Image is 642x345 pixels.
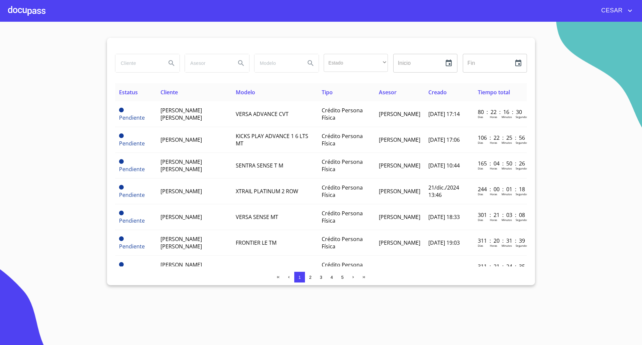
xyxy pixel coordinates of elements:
span: Tiempo total [478,89,510,96]
span: Crédito Persona Física [322,235,363,250]
p: Segundos [516,141,528,144]
p: Horas [490,218,497,222]
span: Pendiente [119,262,124,267]
p: Dias [478,218,483,222]
span: VERSA SENSE MT [236,213,278,221]
span: Crédito Persona Física [322,261,363,276]
p: Dias [478,166,483,170]
input: search [115,54,161,72]
span: KICKS PLAY ADVANCE 1 6 LTS MT [236,132,308,147]
span: 21/dic./2024 13:46 [428,184,459,199]
span: Pendiente [119,114,145,121]
span: Crédito Persona Física [322,132,363,147]
span: Crédito Persona Física [322,184,363,199]
span: [DATE] 18:33 [428,213,460,221]
span: 5 [341,275,343,280]
span: Pendiente [119,185,124,190]
p: Horas [490,141,497,144]
span: Creado [428,89,447,96]
span: 3 [320,275,322,280]
p: 106 : 22 : 25 : 56 [478,134,523,141]
span: Pendiente [119,140,145,147]
span: [PERSON_NAME] [379,213,420,221]
span: [PERSON_NAME] [379,110,420,118]
p: 165 : 04 : 50 : 26 [478,160,523,167]
span: 1 [298,275,301,280]
p: Segundos [516,244,528,247]
span: VERSA ADVANCE CVT [236,110,289,118]
span: [PERSON_NAME] [379,265,420,272]
span: [PERSON_NAME] [160,213,202,221]
p: Segundos [516,192,528,196]
span: Cliente [160,89,178,96]
span: [PERSON_NAME] [160,136,202,143]
span: [DATE] 19:03 [428,239,460,246]
span: Crédito Persona Física [322,210,363,224]
p: Horas [490,115,497,119]
p: 311 : 21 : 24 : 35 [478,263,523,270]
span: [PERSON_NAME] [379,136,420,143]
span: Crédito Persona Física [322,107,363,121]
span: Crédito Persona Física [322,158,363,173]
span: Pendiente [119,211,124,215]
p: Dias [478,244,483,247]
input: search [185,54,230,72]
span: SENTRA SENSE T M [236,162,283,169]
button: 5 [337,272,348,282]
span: [DATE] 17:14 [428,110,460,118]
p: Segundos [516,218,528,222]
button: Search [303,55,319,71]
span: [PERSON_NAME] [PERSON_NAME] [160,107,202,121]
button: 2 [305,272,316,282]
p: Horas [490,244,497,247]
p: 301 : 21 : 03 : 08 [478,211,523,219]
p: Dias [478,192,483,196]
span: XTRAIL PLATINUM 2 ROW [236,188,298,195]
span: [DATE] 18:07 [428,265,460,272]
span: Pendiente [119,165,145,173]
span: [PERSON_NAME] [PERSON_NAME] [160,158,202,173]
p: Segundos [516,166,528,170]
span: Estatus [119,89,138,96]
span: Pendiente [119,191,145,199]
span: Asesor [379,89,397,96]
button: 4 [326,272,337,282]
span: [PERSON_NAME] [160,188,202,195]
input: search [254,54,300,72]
button: account of current user [596,5,634,16]
p: 244 : 00 : 01 : 18 [478,186,523,193]
span: [PERSON_NAME] [379,188,420,195]
span: [PERSON_NAME] [PERSON_NAME] [160,235,202,250]
p: Minutos [502,244,512,247]
span: [PERSON_NAME] [PERSON_NAME] [160,261,202,276]
div: ​ [324,54,388,72]
span: FRONTIER LE TM [236,239,277,246]
span: Pendiente [119,108,124,112]
span: CESAR [596,5,626,16]
p: Minutos [502,192,512,196]
p: Minutos [502,218,512,222]
p: Minutos [502,115,512,119]
span: [PERSON_NAME] [379,162,420,169]
p: Horas [490,166,497,170]
span: 4 [330,275,333,280]
span: Pendiente [119,133,124,138]
button: Search [233,55,249,71]
span: VERSA SENSE CVT [236,265,280,272]
p: Horas [490,192,497,196]
p: Dias [478,115,483,119]
p: 80 : 22 : 16 : 30 [478,108,523,116]
span: Modelo [236,89,255,96]
button: 1 [294,272,305,282]
span: [DATE] 17:06 [428,136,460,143]
span: Pendiente [119,236,124,241]
span: 2 [309,275,311,280]
span: Pendiente [119,217,145,224]
span: [PERSON_NAME] [379,239,420,246]
span: [DATE] 10:44 [428,162,460,169]
p: Segundos [516,115,528,119]
p: Dias [478,141,483,144]
span: Pendiente [119,159,124,164]
button: Search [164,55,180,71]
span: Pendiente [119,243,145,250]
